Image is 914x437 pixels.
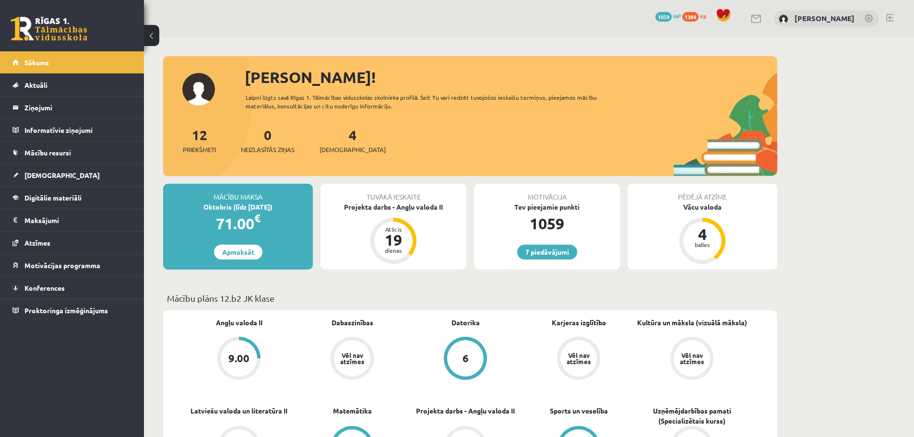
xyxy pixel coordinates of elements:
div: Mācību maksa [163,184,313,202]
div: Tuvākā ieskaite [320,184,466,202]
span: 1059 [655,12,672,22]
a: Vēl nav atzīmes [522,337,635,382]
a: Informatīvie ziņojumi [12,119,132,141]
a: Vēl nav atzīmes [635,337,748,382]
a: Mācību resursi [12,142,132,164]
a: Digitālie materiāli [12,187,132,209]
span: mP [673,12,681,20]
span: Digitālie materiāli [24,193,82,202]
div: 71.00 [163,212,313,235]
a: Angļu valoda II [216,318,262,328]
img: Ernests Muška [779,14,788,24]
div: Vēl nav atzīmes [339,352,366,365]
a: Proktoringa izmēģinājums [12,299,132,321]
div: Projekta darbs - Angļu valoda II [320,202,466,212]
span: Mācību resursi [24,148,71,157]
span: [DEMOGRAPHIC_DATA] [320,145,386,154]
div: Motivācija [474,184,620,202]
div: balles [688,242,717,248]
span: Aktuāli [24,81,47,89]
a: Kultūra un māksla (vizuālā māksla) [637,318,747,328]
a: Karjeras izglītība [552,318,606,328]
div: 4 [688,226,717,242]
legend: Ziņojumi [24,96,132,118]
p: Mācību plāns 12.b2 JK klase [167,292,773,305]
div: Pēdējā atzīme [628,184,777,202]
span: Atzīmes [24,238,50,247]
a: Datorika [451,318,480,328]
div: 1059 [474,212,620,235]
a: Maksājumi [12,209,132,231]
a: 1059 mP [655,12,681,20]
div: Laipni lūgts savā Rīgas 1. Tālmācības vidusskolas skolnieka profilā. Šeit Tu vari redzēt tuvojošo... [246,93,614,110]
span: Motivācijas programma [24,261,100,270]
a: Aktuāli [12,74,132,96]
a: 6 [409,337,522,382]
div: Tev pieejamie punkti [474,202,620,212]
div: dienas [379,248,408,253]
span: Konferences [24,283,65,292]
a: Motivācijas programma [12,254,132,276]
a: [DEMOGRAPHIC_DATA] [12,164,132,186]
div: Vēl nav atzīmes [565,352,592,365]
span: Neizlasītās ziņas [241,145,295,154]
a: 7 piedāvājumi [517,245,577,260]
a: Vācu valoda 4 balles [628,202,777,265]
a: Latviešu valoda un literatūra II [190,406,287,416]
a: 1384 xp [682,12,711,20]
a: 0Neizlasītās ziņas [241,126,295,154]
legend: Maksājumi [24,209,132,231]
a: Rīgas 1. Tālmācības vidusskola [11,17,87,41]
span: € [254,211,261,225]
span: Proktoringa izmēģinājums [24,306,108,315]
div: Oktobris (līdz [DATE]) [163,202,313,212]
span: 1384 [682,12,699,22]
a: [PERSON_NAME] [795,13,855,23]
div: 9.00 [228,353,249,364]
div: Vācu valoda [628,202,777,212]
div: [PERSON_NAME]! [245,66,777,89]
a: Matemātika [333,406,372,416]
span: Priekšmeti [183,145,216,154]
a: Apmaksāt [214,245,262,260]
a: Atzīmes [12,232,132,254]
a: Sports un veselība [550,406,608,416]
a: Ziņojumi [12,96,132,118]
div: 6 [463,353,469,364]
a: Vēl nav atzīmes [296,337,409,382]
div: 19 [379,232,408,248]
div: Vēl nav atzīmes [678,352,705,365]
a: Projekta darbs - Angļu valoda II [416,406,515,416]
a: Projekta darbs - Angļu valoda II Atlicis 19 dienas [320,202,466,265]
span: xp [700,12,706,20]
a: Uzņēmējdarbības pamati (Specializētais kurss) [635,406,748,426]
a: 4[DEMOGRAPHIC_DATA] [320,126,386,154]
a: Konferences [12,277,132,299]
a: 9.00 [182,337,296,382]
a: Sākums [12,51,132,73]
a: Dabaszinības [332,318,373,328]
div: Atlicis [379,226,408,232]
a: 12Priekšmeti [183,126,216,154]
legend: Informatīvie ziņojumi [24,119,132,141]
span: [DEMOGRAPHIC_DATA] [24,171,100,179]
span: Sākums [24,58,49,67]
